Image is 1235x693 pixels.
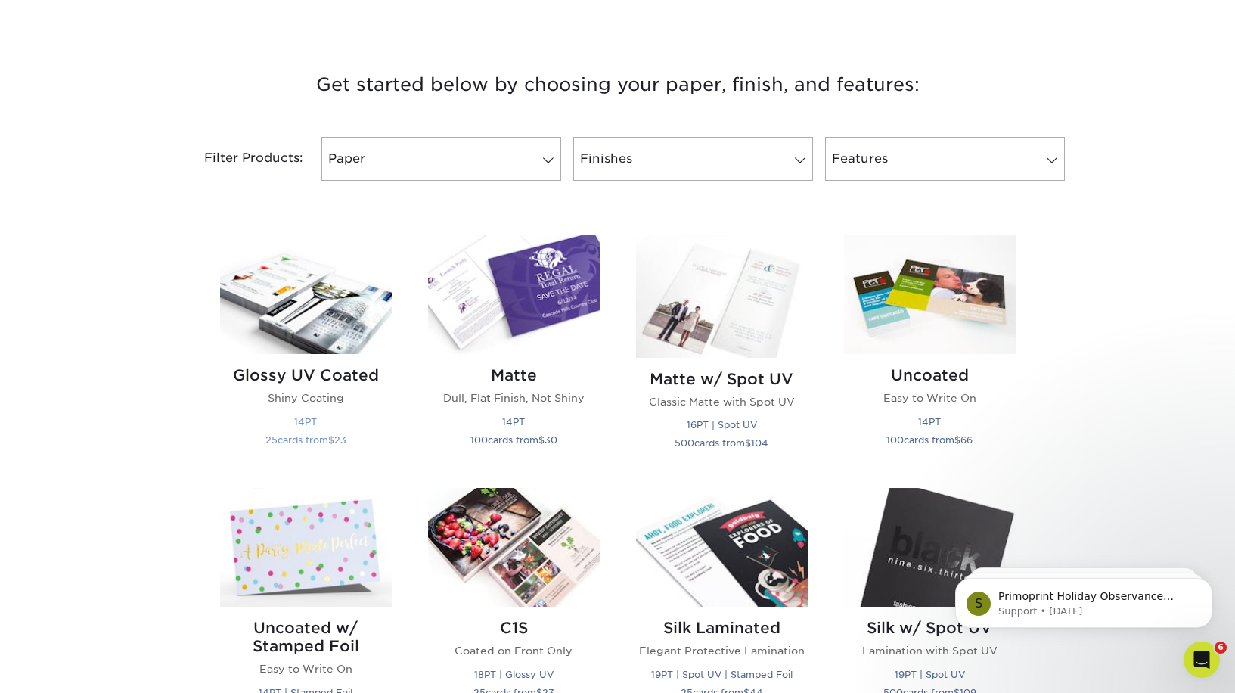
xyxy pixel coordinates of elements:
[844,643,1016,658] p: Lamination with Spot UV
[844,619,1016,637] h2: Silk w/ Spot UV
[321,137,561,181] a: Paper
[538,434,545,446] span: $
[175,51,1060,119] h3: Get started below by choosing your paper, finish, and features:
[294,416,317,427] small: 14PT
[428,390,600,406] p: Dull, Flat Finish, Not Shiny
[636,619,808,637] h2: Silk Laminated
[844,366,1016,384] h2: Uncoated
[220,366,392,384] h2: Glossy UV Coated
[636,370,808,388] h2: Matte w/ Spot UV
[1215,642,1227,654] span: 6
[1184,642,1220,678] iframe: Intercom live chat
[428,235,600,470] a: Matte Postcards Matte Dull, Flat Finish, Not Shiny 14PT 100cards from$30
[687,419,757,430] small: 16PT | Spot UV
[328,434,334,446] span: $
[745,437,751,449] span: $
[164,137,315,181] div: Filter Products:
[220,390,392,406] p: Shiny Coating
[932,546,1235,652] iframe: Intercom notifications message
[844,235,1016,354] img: Uncoated Postcards
[636,643,808,658] p: Elegant Protective Lamination
[751,437,768,449] span: 104
[675,437,694,449] span: 500
[844,235,1016,470] a: Uncoated Postcards Uncoated Easy to Write On 14PT 100cards from$66
[895,669,965,680] small: 19PT | Spot UV
[636,235,808,358] img: Matte w/ Spot UV Postcards
[428,488,600,607] img: C1S Postcards
[825,137,1065,181] a: Features
[428,643,600,658] p: Coated on Front Only
[960,434,973,446] span: 66
[220,661,392,676] p: Easy to Write On
[220,619,392,655] h2: Uncoated w/ Stamped Foil
[545,434,557,446] span: 30
[886,434,973,446] small: cards from
[220,488,392,607] img: Uncoated w/ Stamped Foil Postcards
[954,434,960,446] span: $
[844,390,1016,406] p: Easy to Write On
[675,437,768,449] small: cards from
[636,488,808,607] img: Silk Laminated Postcards
[428,619,600,637] h2: C1S
[651,669,793,680] small: 19PT | Spot UV | Stamped Foil
[636,235,808,470] a: Matte w/ Spot UV Postcards Matte w/ Spot UV Classic Matte with Spot UV 16PT | Spot UV 500cards fr...
[334,434,346,446] span: 23
[502,416,525,427] small: 14PT
[4,647,129,688] iframe: Google Customer Reviews
[220,235,392,354] img: Glossy UV Coated Postcards
[573,137,813,181] a: Finishes
[220,235,392,470] a: Glossy UV Coated Postcards Glossy UV Coated Shiny Coating 14PT 25cards from$23
[428,366,600,384] h2: Matte
[636,394,808,409] p: Classic Matte with Spot UV
[474,669,554,680] small: 18PT | Glossy UV
[265,434,278,446] span: 25
[428,235,600,354] img: Matte Postcards
[886,434,904,446] span: 100
[918,416,941,427] small: 14PT
[844,488,1016,607] img: Silk w/ Spot UV Postcards
[265,434,346,446] small: cards from
[470,434,488,446] span: 100
[470,434,557,446] small: cards from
